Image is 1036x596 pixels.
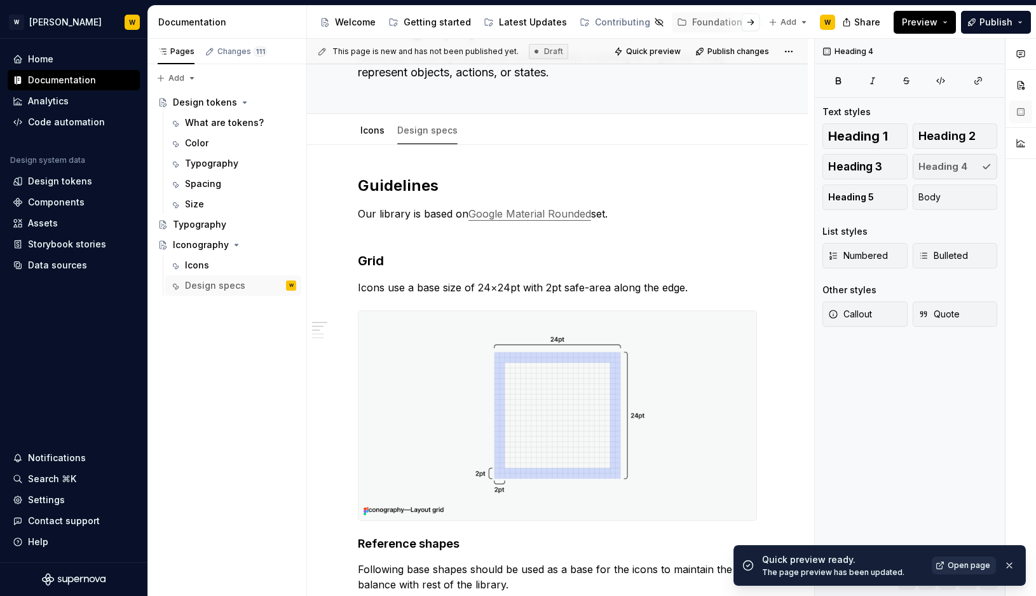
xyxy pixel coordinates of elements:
div: List styles [822,225,868,238]
div: Design tokens [28,175,92,188]
div: Documentation [28,74,96,87]
div: Changes [217,46,267,57]
div: Latest Updates [499,16,567,29]
a: What are tokens? [165,113,301,133]
div: Iconography [173,239,229,251]
span: Bulleted [918,249,968,262]
div: Spacing [185,177,221,190]
div: Color [185,137,208,149]
button: Heading 5 [822,184,908,210]
div: Pages [158,46,194,57]
div: W [9,15,24,30]
span: Numbered [828,249,888,262]
div: Page tree [153,92,301,296]
a: Storybook stories [8,234,140,254]
a: Icons [165,255,301,275]
a: Color [165,133,301,153]
div: Contact support [28,515,100,527]
div: Quick preview ready. [762,553,924,566]
button: Numbered [822,243,908,268]
div: Design tokens [173,96,237,109]
button: Bulleted [913,243,998,268]
div: Home [28,53,53,66]
span: Publish changes [707,46,769,57]
a: Design specsW [165,275,301,296]
svg: Supernova Logo [42,573,106,586]
a: Typography [165,153,301,174]
div: Getting started [404,16,471,29]
div: Design system data [10,155,85,165]
div: Components [28,196,85,209]
span: Draft [544,46,563,57]
span: Open page [948,560,990,571]
a: Welcome [315,12,381,32]
div: Design specs [185,279,245,292]
textarea: Icons are visual symbols that communicate meaning at a glance. They represent objects, actions, o... [355,47,754,83]
a: Design tokens [153,92,301,113]
h3: Grid [358,252,757,270]
div: Page tree [315,10,762,35]
a: Design specs [397,125,458,135]
button: Search ⌘K [8,469,140,489]
div: Foundations [692,16,747,29]
button: Publish [961,11,1031,34]
div: Documentation [158,16,301,29]
a: Data sources [8,255,140,275]
div: W [824,17,831,27]
div: Welcome [335,16,376,29]
a: Getting started [383,12,476,32]
h2: Guidelines [358,176,757,196]
div: The page preview has been updated. [762,567,924,578]
a: Open page [932,557,996,574]
span: Share [854,16,880,29]
a: Contributing [575,12,669,32]
div: Contributing [595,16,650,29]
a: Foundations [672,12,753,32]
a: Design tokens [8,171,140,191]
span: Quote [918,308,960,321]
span: This page is new and has not been published yet. [332,46,519,57]
button: Quote [913,301,998,327]
div: Icons [185,259,209,272]
div: W [289,279,294,292]
span: Heading 2 [918,130,976,142]
span: Callout [828,308,872,321]
span: Publish [979,16,1012,29]
div: Text styles [822,106,871,118]
span: Preview [902,16,937,29]
button: Notifications [8,448,140,468]
div: Analytics [28,95,69,107]
div: Icons [355,116,390,143]
img: 92fcb91e-faf5-4868-ac15-148c72d610c3.png [358,311,756,520]
button: Contact support [8,511,140,531]
button: Callout [822,301,908,327]
span: Body [918,191,941,204]
div: [PERSON_NAME] [29,16,102,29]
span: Heading 3 [828,160,882,173]
div: Code automation [28,116,105,128]
a: Assets [8,213,140,233]
div: Data sources [28,259,87,272]
a: Code automation [8,112,140,132]
button: Heading 2 [913,123,998,149]
button: Quick preview [610,43,686,60]
div: Design specs [392,116,463,143]
button: Add [153,69,200,87]
div: Notifications [28,452,86,464]
div: Storybook stories [28,238,106,251]
button: Publish changes [692,43,775,60]
div: Help [28,536,48,548]
div: Typography [173,218,226,231]
button: Add [765,13,812,31]
a: Spacing [165,174,301,194]
a: Size [165,194,301,214]
button: Help [8,532,140,552]
button: Heading 3 [822,154,908,179]
button: Heading 1 [822,123,908,149]
span: Quick preview [626,46,681,57]
a: Google Material Rounded [468,207,591,220]
a: Settings [8,490,140,510]
span: 111 [254,46,267,57]
div: Search ⌘K [28,473,76,485]
div: Typography [185,157,238,170]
